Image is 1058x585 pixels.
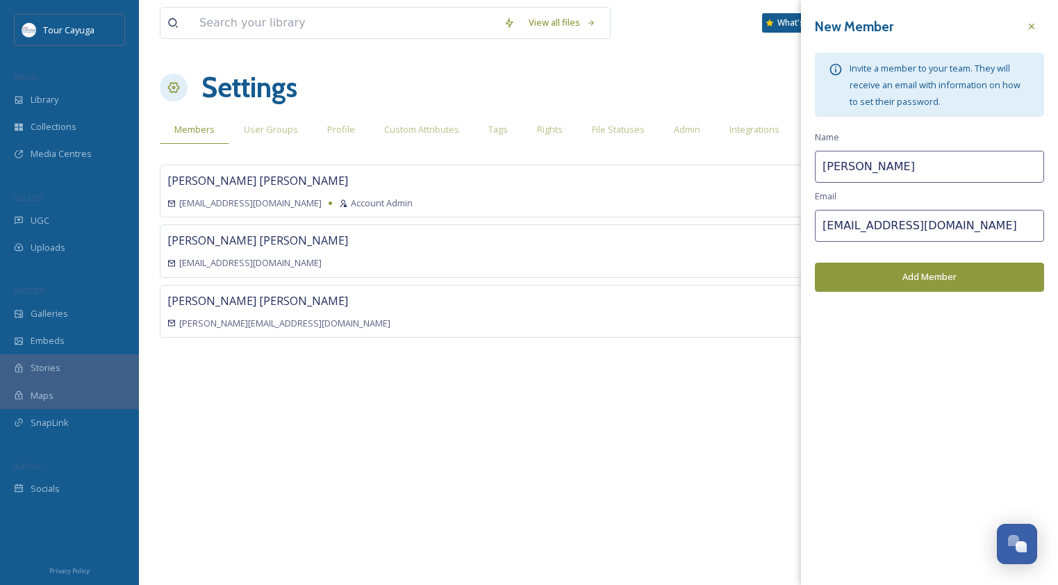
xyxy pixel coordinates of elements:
span: Library [31,93,58,106]
span: Integrations [729,123,779,136]
span: [PERSON_NAME] [PERSON_NAME] [167,293,348,308]
span: Tour Cayuga [43,24,94,36]
span: Email [815,190,836,203]
span: UGC [31,214,49,227]
span: Account Admin [351,197,413,210]
span: Galleries [31,307,68,320]
span: Stories [31,361,60,374]
span: COLLECT [14,192,44,203]
span: Admin [674,123,700,136]
input: Search your library [192,8,497,38]
span: Invite a member to your team. They will receive an email with information on how to set their pas... [850,62,1020,108]
button: Add Member [815,263,1044,291]
a: View all files [522,9,603,36]
a: What's New [762,13,832,33]
span: Profile [327,123,355,136]
input: Enter their email [815,210,1044,242]
img: download.jpeg [22,23,36,37]
button: Open Chat [997,524,1037,564]
span: MEDIA [14,72,38,82]
span: Socials [31,482,60,495]
span: Tags [488,123,508,136]
span: File Statuses [592,123,645,136]
a: Privacy Policy [49,561,90,578]
h3: New Member [815,17,893,37]
span: [PERSON_NAME] [PERSON_NAME] [167,233,348,248]
span: Media Centres [31,147,92,160]
span: Uploads [31,241,65,254]
span: WIDGETS [14,286,46,296]
span: Embeds [31,334,65,347]
span: Name [815,131,839,144]
span: SOCIALS [14,461,42,471]
span: [PERSON_NAME][EMAIL_ADDRESS][DOMAIN_NAME] [179,317,390,330]
span: [EMAIL_ADDRESS][DOMAIN_NAME] [179,197,322,210]
span: Maps [31,389,53,402]
h1: Settings [201,67,297,108]
span: Custom Attributes [384,123,459,136]
span: Collections [31,120,76,133]
span: SnapLink [31,416,69,429]
span: Rights [537,123,563,136]
span: Members [174,123,215,136]
span: [PERSON_NAME] [PERSON_NAME] [167,173,348,188]
input: First Last [815,151,1044,183]
span: User Groups [244,123,298,136]
span: [EMAIL_ADDRESS][DOMAIN_NAME] [179,256,322,270]
span: Privacy Policy [49,566,90,575]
